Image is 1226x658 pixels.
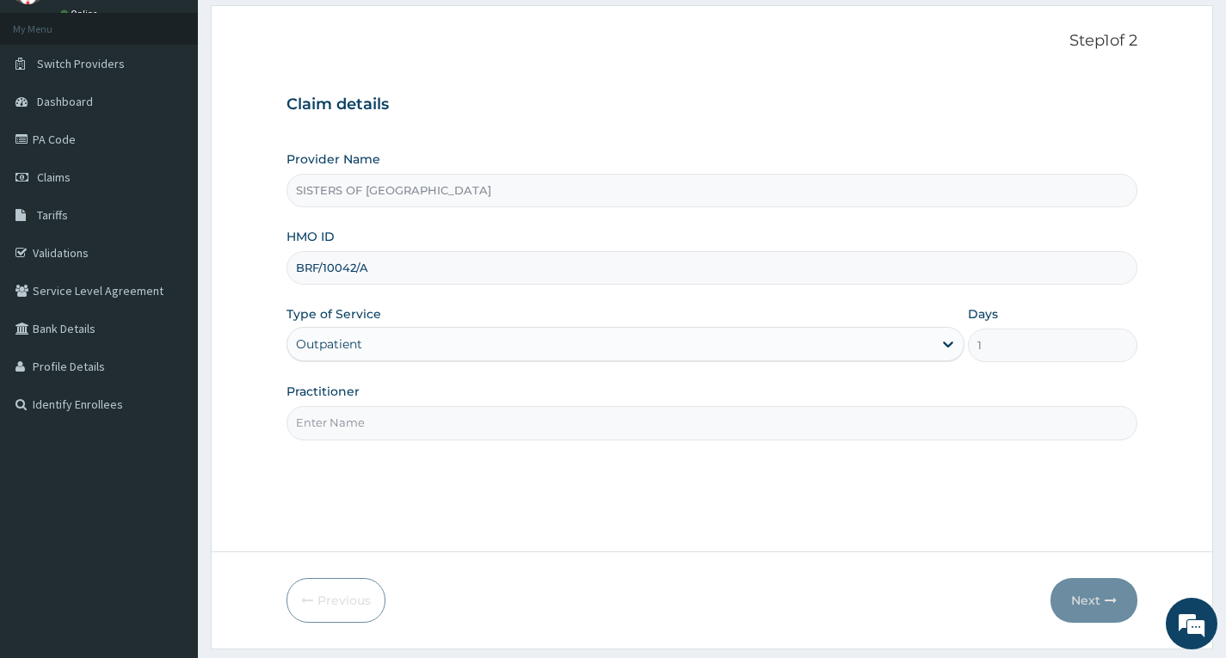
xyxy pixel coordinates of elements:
label: Days [968,305,998,323]
input: Enter Name [286,406,1137,440]
h3: Claim details [286,95,1137,114]
button: Next [1050,578,1137,623]
a: Online [60,8,102,20]
label: Practitioner [286,383,360,400]
label: Type of Service [286,305,381,323]
input: Enter HMO ID [286,251,1137,285]
div: Outpatient [296,335,362,353]
span: Dashboard [37,94,93,109]
div: Minimize live chat window [282,9,323,50]
span: Switch Providers [37,56,125,71]
span: Claims [37,169,71,185]
img: d_794563401_company_1708531726252_794563401 [32,86,70,129]
textarea: Type your message and hit 'Enter' [9,470,328,530]
div: Chat with us now [89,96,289,119]
button: Previous [286,578,385,623]
label: Provider Name [286,151,380,168]
label: HMO ID [286,228,335,245]
span: We're online! [100,217,237,390]
span: Tariffs [37,207,68,223]
p: Step 1 of 2 [286,32,1137,51]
